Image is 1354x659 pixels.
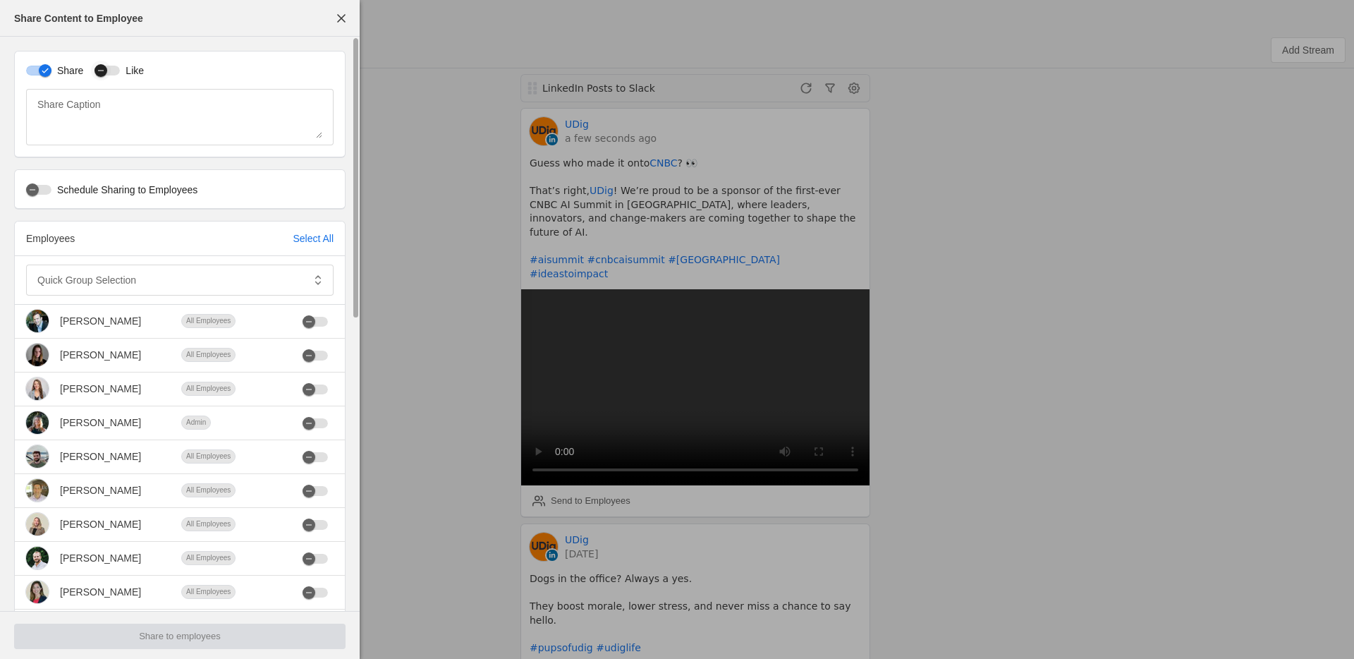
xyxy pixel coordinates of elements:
div: [PERSON_NAME] [60,449,141,464]
div: [PERSON_NAME] [60,416,141,430]
mat-label: Quick Group Selection [37,272,136,289]
div: [PERSON_NAME] [60,382,141,396]
img: cache [26,581,49,603]
div: [PERSON_NAME] [60,585,141,599]
div: [PERSON_NAME] [60,314,141,328]
div: All Employees [181,483,236,497]
div: Admin [181,416,211,430]
div: All Employees [181,585,236,599]
div: All Employees [181,382,236,396]
img: cache [26,513,49,536]
img: cache [26,479,49,502]
div: [PERSON_NAME] [60,551,141,565]
div: All Employees [181,551,236,565]
div: [PERSON_NAME] [60,483,141,497]
div: [PERSON_NAME] [60,348,141,362]
img: cache [26,547,49,569]
img: cache [26,445,49,468]
div: [PERSON_NAME] [60,517,141,531]
div: Select All [293,231,334,246]
img: cache [26,377,49,400]
div: Share Content to Employee [14,11,143,25]
div: All Employees [181,449,236,464]
span: Employees [26,233,75,244]
label: Like [120,64,144,78]
label: Share [51,64,83,78]
div: All Employees [181,314,236,328]
label: Schedule Sharing to Employees [51,183,197,197]
div: All Employees [181,517,236,531]
div: All Employees [181,348,236,362]
img: cache [26,344,49,366]
img: cache [26,411,49,434]
img: cache [26,310,49,332]
mat-label: Share Caption [37,96,101,113]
